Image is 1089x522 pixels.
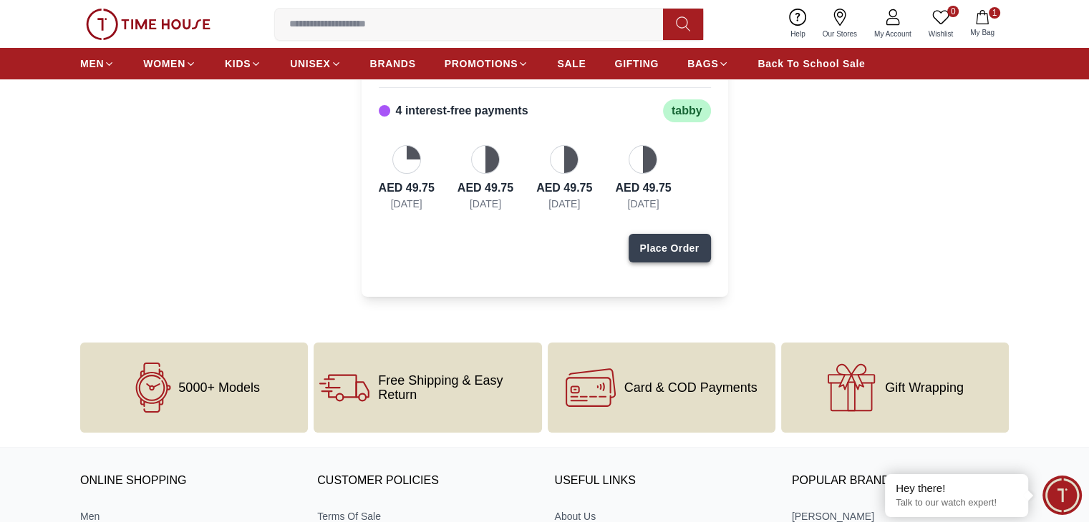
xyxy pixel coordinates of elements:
[178,380,260,395] span: 5000+ Models
[687,56,718,71] span: BAGS
[290,51,341,77] a: UNISEX
[962,7,1003,41] button: 1My Bag
[370,56,416,71] span: BRANDS
[663,99,711,122] div: tabby
[225,51,261,77] a: KIDS
[391,197,422,211] div: [DATE]
[458,179,513,197] div: AED 49.75
[470,197,501,211] div: [DATE]
[396,102,528,119] div: 4 interest-free payments
[629,234,711,262] button: Place Order
[624,380,758,395] span: Card & COD Payments
[640,241,700,255] div: Place Order
[792,471,1009,492] h3: Popular Brands
[536,179,592,197] div: AED 49.75
[225,56,251,71] span: KIDS
[80,56,104,71] span: MEN
[80,471,297,492] h3: ONLINE SHOPPING
[370,51,416,77] a: BRANDS
[614,51,659,77] a: GIFTING
[896,497,1017,509] p: Talk to our watch expert!
[379,179,435,197] div: AED 49.75
[758,56,865,71] span: Back To School Sale
[782,6,814,42] a: Help
[317,471,534,492] h3: CUSTOMER POLICIES
[445,56,518,71] span: PROMOTIONS
[964,27,1000,38] span: My Bag
[143,51,196,77] a: WOMEN
[614,56,659,71] span: GIFTING
[555,471,772,492] h3: USEFUL LINKS
[557,51,586,77] a: SALE
[548,197,580,211] div: [DATE]
[615,179,671,197] div: AED 49.75
[885,380,964,395] span: Gift Wrapping
[989,7,1000,19] span: 1
[785,29,811,39] span: Help
[814,6,866,42] a: Our Stores
[445,51,529,77] a: PROMOTIONS
[896,481,1017,496] div: Hey there!
[627,197,659,211] div: [DATE]
[143,56,185,71] span: WOMEN
[687,51,729,77] a: BAGS
[920,6,962,42] a: 0Wishlist
[868,29,917,39] span: My Account
[80,51,115,77] a: MEN
[557,56,586,71] span: SALE
[758,51,865,77] a: Back To School Sale
[86,9,210,40] img: ...
[1042,476,1082,515] div: Chat Widget
[378,373,536,402] span: Free Shipping & Easy Return
[923,29,959,39] span: Wishlist
[947,6,959,17] span: 0
[290,56,330,71] span: UNISEX
[817,29,863,39] span: Our Stores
